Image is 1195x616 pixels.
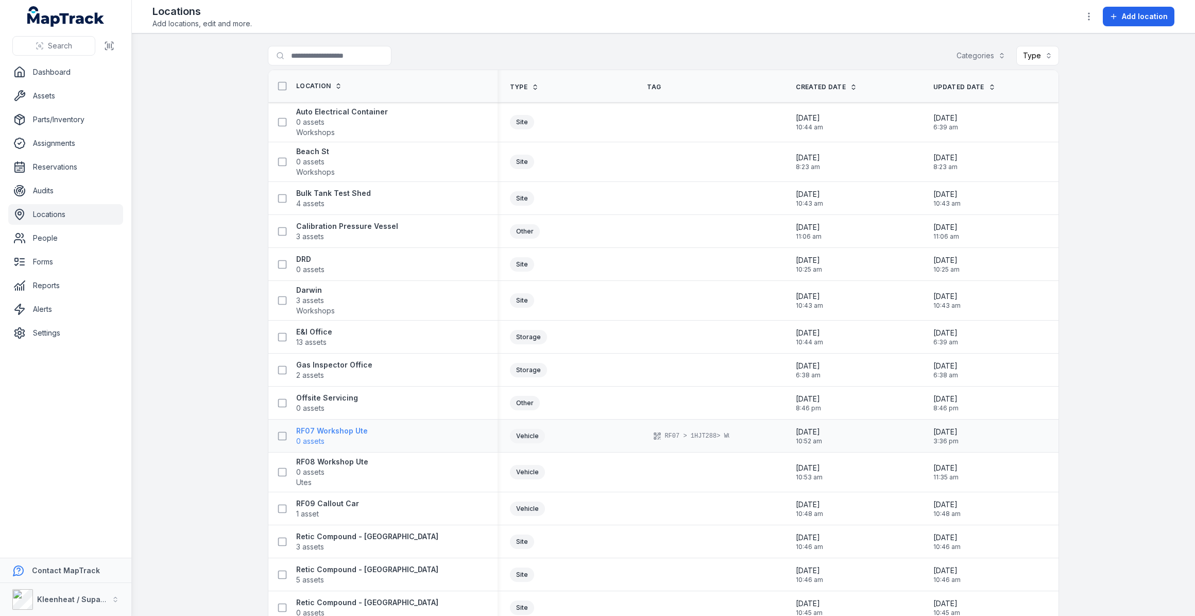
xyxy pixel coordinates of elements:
a: Alerts [8,299,123,320]
div: RF07 > 1HJT288> WORKSHOP LIGHT VEHICLE [647,429,729,443]
span: [DATE] [796,291,823,302]
span: Tag [647,83,661,91]
span: 10:46 am [933,576,961,584]
span: Workshops [296,306,335,316]
a: Settings [8,323,123,343]
a: MapTrack [27,6,105,27]
a: Type [510,83,539,91]
span: 5 assets [296,575,324,585]
button: Search [12,36,95,56]
strong: Kleenheat / Supagas [37,595,114,604]
time: 11/10/2024, 10:46:27 am [933,565,961,584]
span: Workshops [296,167,335,177]
div: Vehicle [510,465,545,479]
a: Reservations [8,157,123,177]
span: 8:46 pm [796,404,821,412]
span: 6:39 am [933,123,958,131]
time: 22/09/2025, 3:36:38 pm [933,427,959,445]
time: 20/12/2024, 10:43:15 am [933,291,961,310]
div: Site [510,535,534,549]
span: [DATE] [933,255,960,265]
time: 20/09/2025, 8:23:21 am [933,153,958,171]
time: 29/03/2025, 6:38:28 am [933,361,958,379]
time: 20/12/2024, 10:43:15 am [796,291,823,310]
span: 3 assets [296,295,324,306]
span: 10:43 am [933,199,961,208]
a: RF07 Workshop Ute0 assets [296,426,368,446]
a: E&I Office13 assets [296,327,332,347]
span: [DATE] [933,394,959,404]
span: 11:06 am [796,232,822,241]
a: Retic Compound - [GEOGRAPHIC_DATA]3 assets [296,531,438,552]
strong: Calibration Pressure Vessel [296,221,398,231]
a: DRD0 assets [296,254,325,275]
time: 11/10/2024, 10:43:29 am [796,189,823,208]
span: Utes [296,477,312,488]
span: 10:43 am [796,199,823,208]
span: 10:44 am [796,338,823,346]
time: 11/10/2024, 10:46:08 am [933,532,961,551]
strong: Retic Compound - [GEOGRAPHIC_DATA] [296,531,438,542]
strong: E&I Office [296,327,332,337]
a: Updated Date [933,83,996,91]
span: 0 assets [296,467,325,477]
span: 2 assets [296,370,324,380]
div: Site [510,115,534,129]
time: 03/04/2025, 10:25:14 am [796,255,822,274]
time: 11/10/2024, 11:35:23 am [933,463,959,481]
span: 10:43 am [933,302,961,310]
span: 6:39 am [933,338,958,346]
span: 10:25 am [796,265,822,274]
span: 8:23 am [933,163,958,171]
time: 11/10/2024, 10:48:19 am [796,500,823,518]
time: 11/10/2024, 10:48:19 am [933,500,961,518]
div: Site [510,293,534,308]
time: 09/09/2025, 8:46:11 pm [933,394,959,412]
span: 10:43 am [796,302,823,310]
span: Add location [1122,11,1168,22]
strong: RF08 Workshop Ute [296,457,368,467]
strong: Offsite Servicing [296,393,358,403]
span: 3 assets [296,542,324,552]
a: Retic Compound - [GEOGRAPHIC_DATA]5 assets [296,564,438,585]
time: 29/03/2025, 6:39:03 am [933,113,958,131]
span: [DATE] [933,500,961,510]
span: [DATE] [796,222,822,232]
span: 10:53 am [796,473,823,481]
span: [DATE] [796,500,823,510]
a: Reports [8,275,123,296]
a: Parts/Inventory [8,109,123,130]
span: [DATE] [933,189,961,199]
strong: Darwin [296,285,335,295]
span: [DATE] [796,255,822,265]
a: People [8,228,123,248]
button: Add location [1103,7,1174,26]
span: [DATE] [796,565,823,576]
a: RF08 Workshop Ute0 assetsUtes [296,457,368,488]
a: Locations [8,204,123,225]
span: Workshops [296,127,335,138]
a: Auto Electrical Container0 assetsWorkshops [296,107,388,138]
span: [DATE] [796,189,823,199]
span: 0 assets [296,436,325,446]
strong: Retic Compound - [GEOGRAPHIC_DATA] [296,564,438,575]
span: 10:46 am [796,543,823,551]
div: Vehicle [510,502,545,516]
span: [DATE] [933,153,958,163]
time: 29/03/2025, 6:39:19 am [933,328,958,346]
time: 20/09/2025, 8:23:21 am [796,153,820,171]
span: 1 asset [296,509,319,519]
span: [DATE] [796,361,821,371]
strong: Beach St [296,146,335,157]
span: Search [48,41,72,51]
span: 6:38 am [933,371,958,379]
time: 11/10/2024, 10:46:08 am [796,532,823,551]
button: Categories [950,46,1012,65]
span: Location [296,82,331,90]
div: Other [510,224,540,239]
span: Add locations, edit and more. [152,19,252,29]
span: [DATE] [796,113,823,123]
span: 10:48 am [933,510,961,518]
span: [DATE] [796,427,822,437]
strong: Contact MapTrack [32,566,100,575]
